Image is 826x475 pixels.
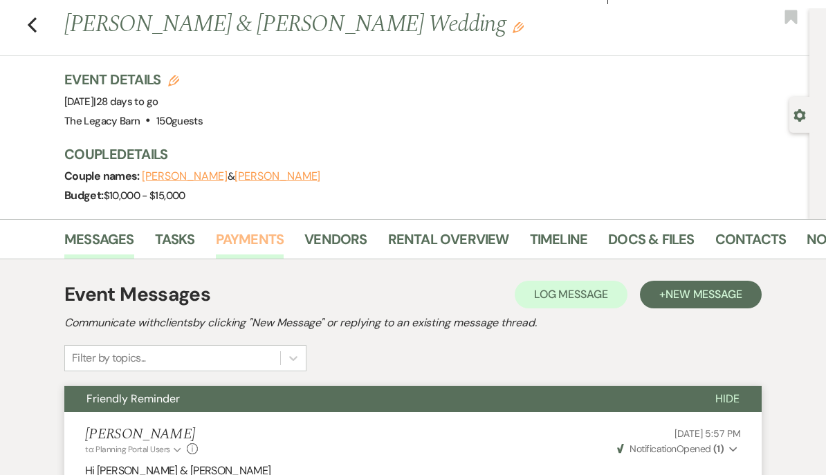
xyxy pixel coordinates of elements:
button: NotificationOpened (1) [615,442,741,456]
h1: Event Messages [64,280,210,309]
span: The Legacy Barn [64,114,140,128]
span: Notification [630,443,676,455]
span: 28 days to go [96,95,158,109]
span: $10,000 - $15,000 [104,189,185,203]
span: [DATE] 5:57 PM [674,427,741,440]
span: Couple names: [64,169,142,183]
button: Log Message [515,281,627,308]
a: Vendors [304,228,367,259]
button: +New Message [640,281,762,308]
span: Friendly Reminder [86,391,180,406]
h3: Couple Details [64,145,796,164]
a: Payments [216,228,284,259]
a: Messages [64,228,134,259]
a: Contacts [715,228,787,259]
a: Timeline [530,228,588,259]
span: | [93,95,158,109]
button: [PERSON_NAME] [142,171,228,182]
h5: [PERSON_NAME] [85,426,198,443]
span: Log Message [534,287,608,301]
span: Opened [617,443,724,455]
span: to: Planning Portal Users [85,444,170,455]
button: [PERSON_NAME] [235,171,320,182]
a: Rental Overview [388,228,509,259]
button: Edit [513,21,524,33]
span: & [142,169,320,183]
span: [DATE] [64,95,158,109]
button: Friendly Reminder [64,386,693,412]
span: Hide [715,391,740,406]
div: Filter by topics... [72,350,146,366]
button: to: Planning Portal Users [85,443,183,456]
h1: [PERSON_NAME] & [PERSON_NAME] Wedding [64,8,655,41]
strong: ( 1 ) [713,443,724,455]
button: Hide [693,386,762,412]
h2: Communicate with clients by clicking "New Message" or replying to an existing message thread. [64,315,762,331]
a: Docs & Files [608,228,694,259]
span: 150 guests [156,114,203,128]
span: Budget: [64,188,104,203]
button: Open lead details [793,108,806,121]
span: New Message [666,287,742,301]
h3: Event Details [64,70,203,89]
a: Tasks [155,228,195,259]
